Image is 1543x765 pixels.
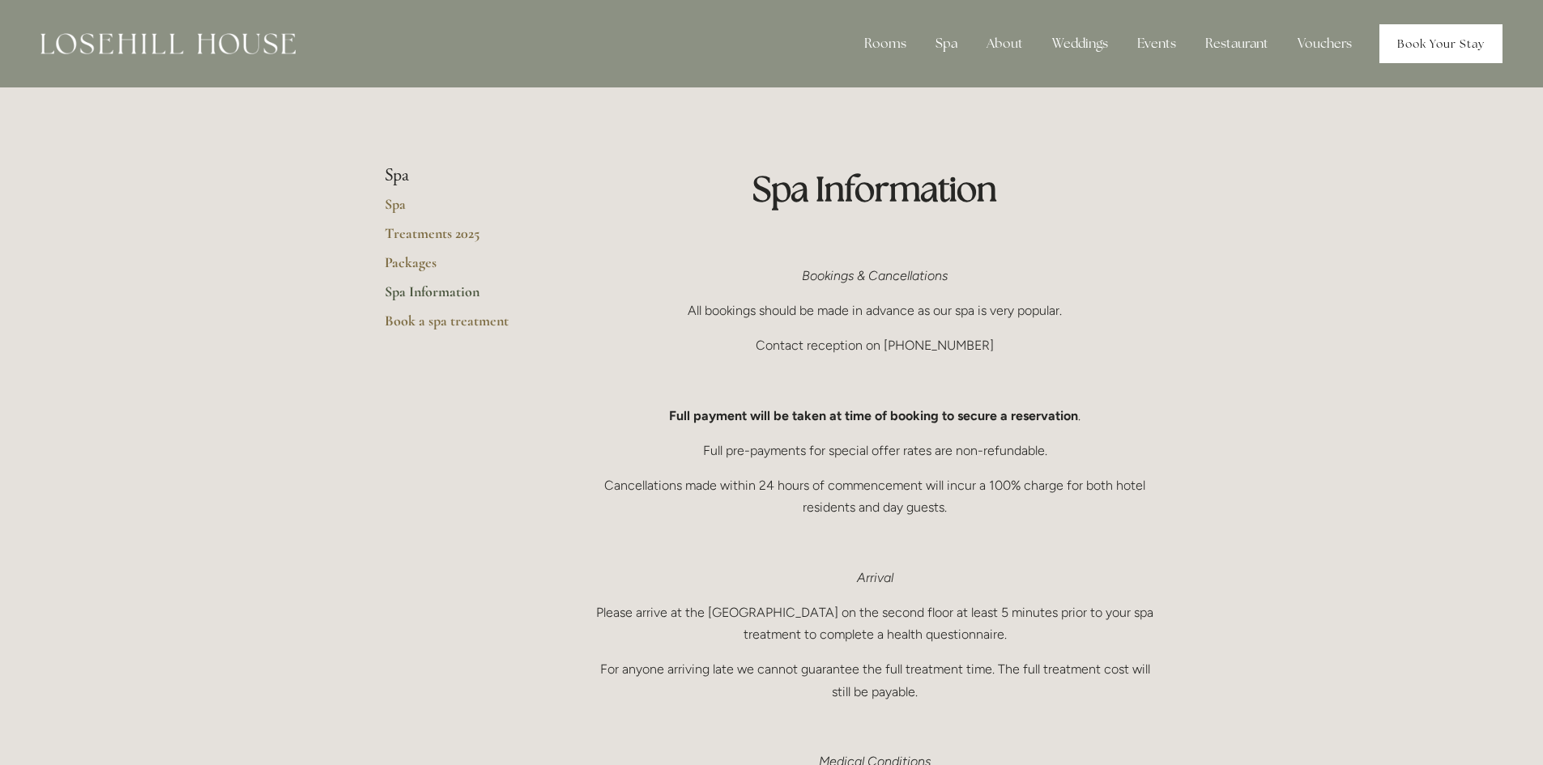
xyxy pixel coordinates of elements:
[591,334,1159,356] p: Contact reception on [PHONE_NUMBER]
[1039,28,1121,60] div: Weddings
[1285,28,1365,60] a: Vouchers
[923,28,970,60] div: Spa
[591,658,1159,702] p: For anyone arriving late we cannot guarantee the full treatment time. The full treatment cost wil...
[591,601,1159,645] p: Please arrive at the [GEOGRAPHIC_DATA] on the second floor at least 5 minutes prior to your spa t...
[591,405,1159,427] p: .
[385,195,539,224] a: Spa
[851,28,919,60] div: Rooms
[385,283,539,312] a: Spa Information
[385,224,539,253] a: Treatments 2025
[591,300,1159,321] p: All bookings should be made in advance as our spa is very popular.
[40,33,296,54] img: Losehill House
[591,474,1159,518] p: Cancellations made within 24 hours of commencement will incur a 100% charge for both hotel reside...
[385,165,539,186] li: Spa
[1124,28,1189,60] div: Events
[752,167,997,210] strong: Spa Information
[857,570,893,585] em: Arrival
[385,312,539,341] a: Book a spa treatment
[1379,24,1503,63] a: Book Your Stay
[385,253,539,283] a: Packages
[974,28,1036,60] div: About
[669,408,1078,423] strong: Full payment will be taken at time of booking to secure a reservation
[1192,28,1281,60] div: Restaurant
[802,268,948,283] em: Bookings & Cancellations
[591,440,1159,461] p: Full pre-payments for special offer rates are non-refundable.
